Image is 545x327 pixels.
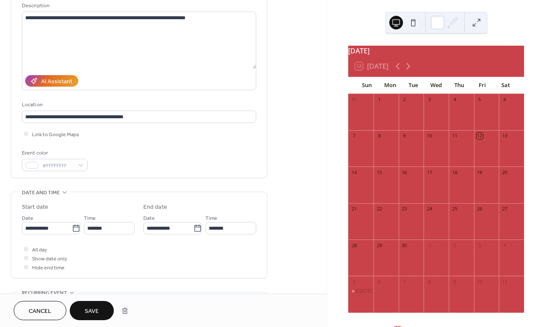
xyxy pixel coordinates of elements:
div: 2 [401,96,408,103]
div: 20 [501,169,508,175]
div: Sat [494,77,517,94]
div: 16 [401,169,408,175]
div: 27 [501,206,508,212]
div: 11 [451,133,458,139]
div: 2 [451,242,458,248]
div: 24 [426,206,432,212]
button: AI Assistant [25,75,78,87]
span: Recurring event [22,289,67,298]
div: End date [143,203,167,212]
div: Location [22,100,255,109]
div: 10 [477,278,483,285]
span: Show date only [32,254,67,263]
div: 8 [376,133,382,139]
div: 13 [501,133,508,139]
div: 26 [477,206,483,212]
div: 17 [426,169,432,175]
span: Date [22,214,33,223]
div: 15 [376,169,382,175]
div: [DATE] [348,46,524,56]
div: 31 [351,96,357,103]
span: Hide end time [32,263,65,272]
div: Description [22,1,255,10]
div: 1 [376,96,382,103]
button: Cancel [14,301,66,320]
div: 19 [477,169,483,175]
div: 11 [501,278,508,285]
div: 6 [501,96,508,103]
div: CDOTC AIOC Obedience and Rally-O Trial [348,288,373,295]
span: Date and time [22,188,60,197]
div: 21 [351,206,357,212]
div: 10 [426,133,432,139]
span: Time [84,214,96,223]
div: 4 [501,242,508,248]
div: Start date [22,203,48,212]
div: 5 [477,96,483,103]
div: 18 [451,169,458,175]
div: Fri [471,77,494,94]
span: #FFFFFFFF [42,161,74,170]
div: 5 [351,278,357,285]
div: 30 [401,242,408,248]
div: 22 [376,206,382,212]
span: All day [32,245,47,254]
div: 8 [426,278,432,285]
div: 3 [426,96,432,103]
div: Event color [22,149,86,158]
div: Sun [355,77,378,94]
div: 23 [401,206,408,212]
div: 14 [351,169,357,175]
div: 29 [376,242,382,248]
div: 12 [477,133,483,139]
div: CDOTC AIOC Obedience and Rally-O Trial [356,288,454,295]
div: 4 [451,96,458,103]
div: 7 [351,133,357,139]
div: Thu [448,77,471,94]
span: Save [85,307,99,316]
div: AI Assistant [41,77,72,86]
div: Wed [425,77,448,94]
span: Date [143,214,155,223]
span: Time [205,214,217,223]
span: Cancel [29,307,51,316]
div: 9 [401,133,408,139]
div: 1 [426,242,432,248]
div: Mon [378,77,401,94]
div: Tue [402,77,425,94]
div: 25 [451,206,458,212]
span: Link to Google Maps [32,130,79,139]
div: 6 [376,278,382,285]
div: 7 [401,278,408,285]
div: 9 [451,278,458,285]
button: Save [70,301,114,320]
div: 3 [477,242,483,248]
div: 28 [351,242,357,248]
